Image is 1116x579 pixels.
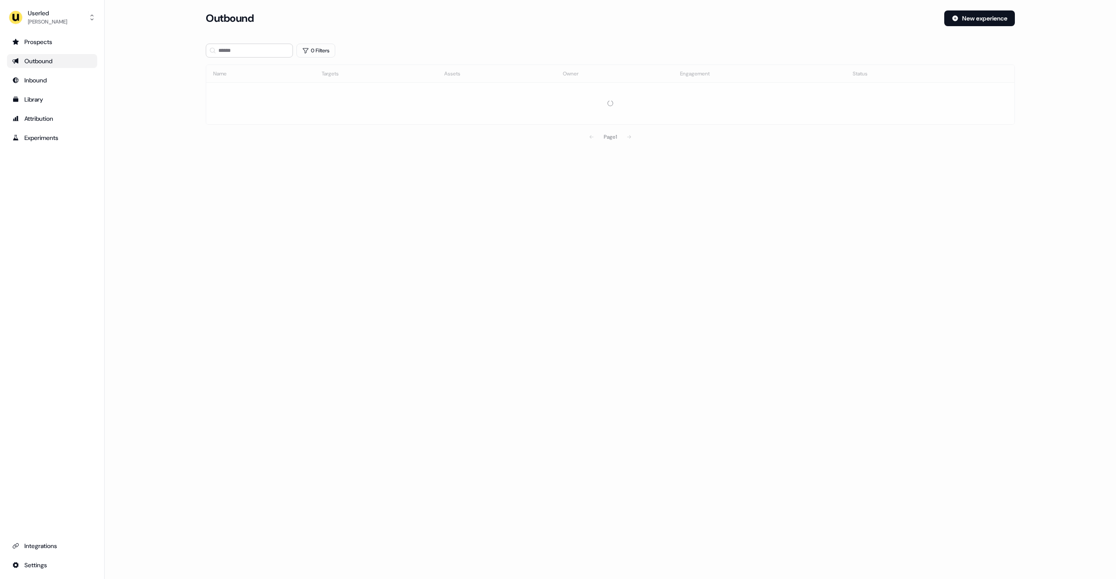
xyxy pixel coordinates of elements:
h3: Outbound [206,12,254,25]
button: Userled[PERSON_NAME] [7,7,97,28]
div: Settings [12,561,92,569]
button: 0 Filters [296,44,335,58]
a: Go to outbound experience [7,54,97,68]
a: Go to experiments [7,131,97,145]
a: Go to templates [7,92,97,106]
div: Inbound [12,76,92,85]
a: Go to attribution [7,112,97,126]
div: Library [12,95,92,104]
div: Userled [28,9,67,17]
a: Go to integrations [7,558,97,572]
a: Go to integrations [7,539,97,553]
div: Experiments [12,133,92,142]
div: Prospects [12,37,92,46]
a: Go to Inbound [7,73,97,87]
div: Attribution [12,114,92,123]
a: Go to prospects [7,35,97,49]
div: Outbound [12,57,92,65]
button: New experience [944,10,1015,26]
div: [PERSON_NAME] [28,17,67,26]
div: Integrations [12,542,92,550]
